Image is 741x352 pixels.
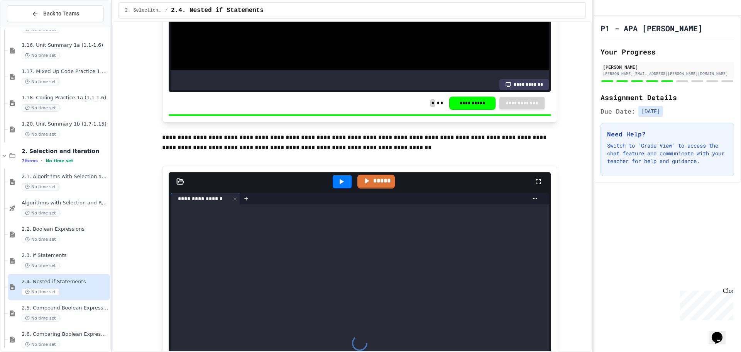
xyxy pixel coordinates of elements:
span: No time set [22,104,59,112]
span: No time set [22,52,59,59]
span: • [41,158,42,164]
span: No time set [22,315,59,322]
h1: P1 - APA [PERSON_NAME] [601,23,702,34]
span: 1.17. Mixed Up Code Practice 1.1-1.6 [22,68,108,75]
span: Algorithms with Selection and Repetition - Topic 2.1 [22,200,108,206]
span: No time set [46,158,73,163]
span: No time set [22,183,59,190]
span: 2.5. Compound Boolean Expressions [22,305,108,311]
span: 2.3. if Statements [22,252,108,259]
span: 7 items [22,158,38,163]
span: 2. Selection and Iteration [22,148,108,155]
span: No time set [22,131,59,138]
h2: Assignment Details [601,92,734,103]
span: 1.16. Unit Summary 1a (1.1-1.6) [22,42,108,49]
span: 2.2. Boolean Expressions [22,226,108,233]
h3: Need Help? [607,129,727,139]
span: / [165,7,168,14]
span: 1.20. Unit Summary 1b (1.7-1.15) [22,121,108,128]
span: 2.6. Comparing Boolean Expressions ([PERSON_NAME] Laws) [22,331,108,338]
span: 2.1. Algorithms with Selection and Repetition [22,173,108,180]
span: Due Date: [601,107,635,116]
h2: Your Progress [601,46,734,57]
span: No time set [22,341,59,348]
div: [PERSON_NAME][EMAIL_ADDRESS][PERSON_NAME][DOMAIN_NAME] [603,71,732,77]
span: No time set [22,209,59,217]
span: No time set [22,262,59,269]
span: [DATE] [638,106,663,117]
div: [PERSON_NAME] [603,63,732,70]
span: 2.4. Nested if Statements [22,279,108,285]
span: 1.18. Coding Practice 1a (1.1-1.6) [22,95,108,101]
span: 2. Selection and Iteration [125,7,162,14]
span: No time set [22,288,59,296]
span: Back to Teams [43,10,79,18]
div: Chat with us now!Close [3,3,53,49]
span: No time set [22,236,59,243]
span: No time set [22,78,59,85]
span: 2.4. Nested if Statements [171,6,264,15]
iframe: chat widget [709,321,733,344]
p: Switch to "Grade View" to access the chat feature and communicate with your teacher for help and ... [607,142,727,165]
iframe: chat widget [677,287,733,320]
